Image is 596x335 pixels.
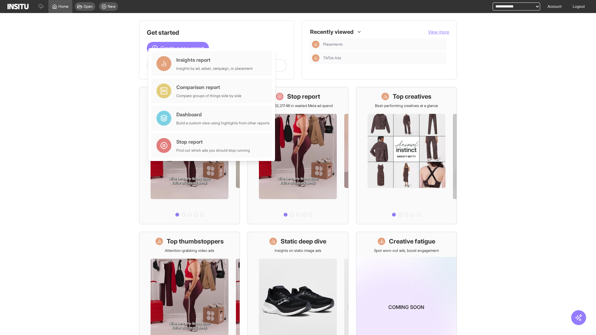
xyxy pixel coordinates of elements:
div: Stop report [176,138,250,145]
h1: Top creatives [393,92,431,101]
h1: Stop report [287,92,320,101]
span: Open [84,4,93,9]
p: Save £32,217.48 in wasted Meta ad spend [263,103,333,108]
span: TikTok Ads [323,56,444,60]
p: Attention-grabbing video ads [165,248,214,253]
a: What's live nowSee all active ads instantly [139,87,240,224]
span: View more [428,29,449,34]
div: Insights by ad, adset, campaign, or placement [176,66,253,71]
a: Top creativesBest-performing creatives at a glance [356,87,457,224]
h1: Get started [147,28,287,37]
button: View more [428,29,449,35]
div: Compare groups of things side by side [176,93,242,98]
span: Placements [323,42,343,47]
h1: Top thumbstoppers [167,237,224,246]
div: Find out which ads you should stop running [176,148,250,153]
button: Create a new report [147,42,209,54]
img: Logo [7,4,29,9]
div: Build a custom view using highlights from other reports [176,121,269,126]
span: New [108,4,115,9]
span: Create a new report [160,44,204,52]
p: Best-performing creatives at a glance [375,103,438,108]
div: Insights [312,41,319,48]
span: TikTok Ads [323,56,341,60]
a: Stop reportSave £32,217.48 in wasted Meta ad spend [247,87,348,224]
h1: Static deep dive [281,237,326,246]
div: Comparison report [176,83,242,91]
span: Home [58,4,69,9]
span: Placements [323,42,444,47]
div: Insights [312,54,319,62]
p: Insights on static image ads [275,248,321,253]
div: Dashboard [176,111,269,118]
div: Insights report [176,56,253,64]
